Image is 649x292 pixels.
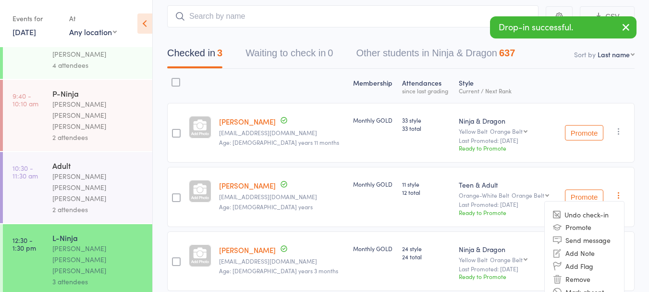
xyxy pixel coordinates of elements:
[219,193,345,200] small: kendeng06010@gmail.com
[580,6,635,27] button: CSV
[353,180,395,188] div: Monthly GOLD
[12,92,38,107] time: 9:40 - 10:10 am
[52,232,144,243] div: L-Ninja
[545,208,624,220] li: Undo check-in
[398,73,454,99] div: Atten­dances
[219,129,345,136] small: ardaniamir1362@gmail.com
[69,11,117,26] div: At
[167,5,539,27] input: Search by name
[219,180,276,190] a: [PERSON_NAME]
[52,171,144,204] div: [PERSON_NAME] [PERSON_NAME] [PERSON_NAME]
[459,88,554,94] div: Current / Next Rank
[545,233,624,246] li: Send message
[12,26,36,37] a: [DATE]
[52,88,144,99] div: P-Ninja
[402,253,451,261] span: 24 total
[219,245,276,255] a: [PERSON_NAME]
[12,236,36,252] time: 12:30 - 1:30 pm
[545,259,624,272] li: Add Flag
[598,50,630,59] div: Last name
[565,125,603,140] button: Promote
[245,43,333,68] button: Waiting to check in0
[219,203,313,211] span: Age: [DEMOGRAPHIC_DATA] years
[217,48,222,58] div: 3
[349,73,399,99] div: Membership
[459,272,554,280] div: Ready to Promote
[402,116,451,124] span: 33 style
[512,192,544,198] div: Orange Belt
[459,266,554,272] small: Last Promoted: [DATE]
[52,276,144,287] div: 3 attendees
[459,244,554,254] div: Ninja & Dragon
[545,272,624,285] li: Remove
[328,48,333,58] div: 0
[356,43,515,68] button: Other students in Ninja & Dragon637
[402,244,451,253] span: 24 style
[545,246,624,259] li: Add Note
[459,180,554,190] div: Teen & Adult
[52,132,144,143] div: 2 attendees
[545,220,624,233] li: Promote
[219,258,345,265] small: kishore17sap@gmail.com
[402,180,451,188] span: 11 style
[402,88,451,94] div: since last grading
[459,144,554,152] div: Ready to Promote
[490,16,637,38] div: Drop-in successful.
[574,50,596,59] label: Sort by
[499,48,515,58] div: 637
[52,160,144,171] div: Adult
[565,190,603,205] button: Promote
[3,80,152,151] a: 9:40 -10:10 amP-Ninja[PERSON_NAME] [PERSON_NAME] [PERSON_NAME]2 attendees
[459,201,554,208] small: Last Promoted: [DATE]
[52,204,144,215] div: 2 attendees
[402,124,451,132] span: 33 total
[455,73,558,99] div: Style
[459,256,554,263] div: Yellow Belt
[459,208,554,216] div: Ready to Promote
[219,267,338,275] span: Age: [DEMOGRAPHIC_DATA] years 3 months
[219,138,339,146] span: Age: [DEMOGRAPHIC_DATA] years 11 months
[52,243,144,276] div: [PERSON_NAME] [PERSON_NAME] [PERSON_NAME]
[12,164,38,179] time: 10:30 - 11:30 am
[402,188,451,196] span: 12 total
[490,256,523,263] div: Orange Belt
[52,60,144,71] div: 4 attendees
[219,116,276,127] a: [PERSON_NAME]
[3,152,152,223] a: 10:30 -11:30 amAdult[PERSON_NAME] [PERSON_NAME] [PERSON_NAME]2 attendees
[167,43,222,68] button: Checked in3
[353,244,395,253] div: Monthly GOLD
[459,137,554,144] small: Last Promoted: [DATE]
[490,128,523,134] div: Orange Belt
[52,99,144,132] div: [PERSON_NAME] [PERSON_NAME] [PERSON_NAME]
[459,116,554,126] div: Ninja & Dragon
[69,26,117,37] div: Any location
[353,116,395,124] div: Monthly GOLD
[12,11,60,26] div: Events for
[459,192,554,198] div: Orange-White Belt
[459,128,554,134] div: Yellow Belt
